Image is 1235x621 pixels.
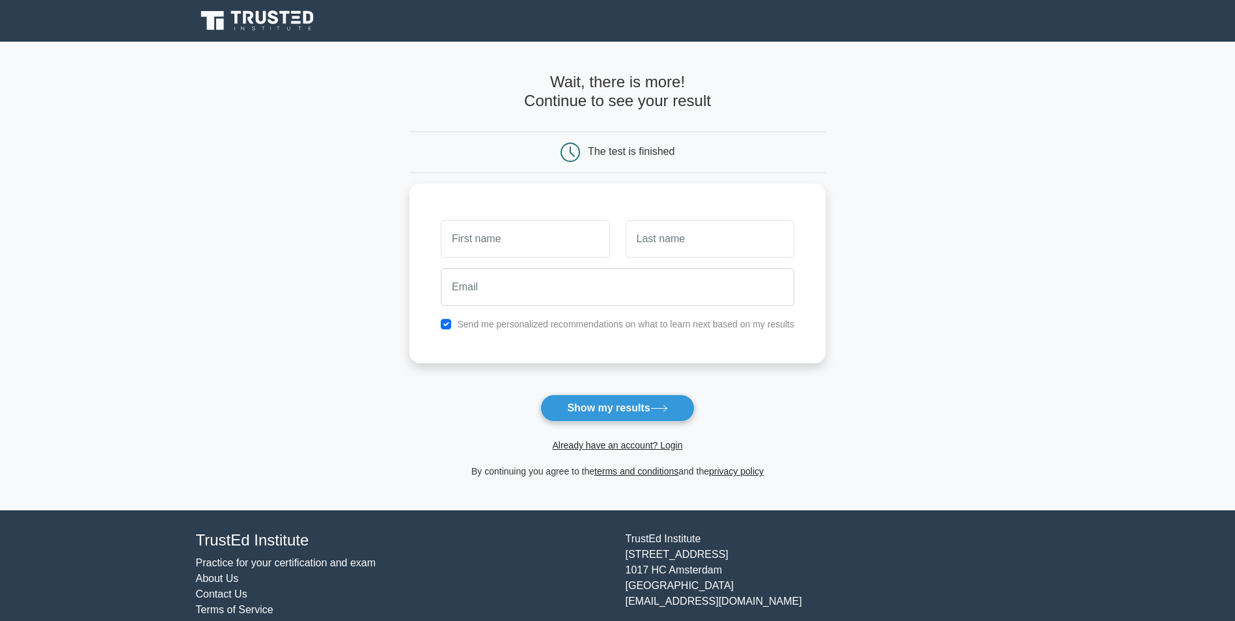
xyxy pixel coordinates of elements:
a: Practice for your certification and exam [196,557,376,568]
a: Contact Us [196,588,247,600]
input: Email [441,268,794,306]
a: Already have an account? Login [552,440,682,450]
label: Send me personalized recommendations on what to learn next based on my results [457,319,794,329]
h4: TrustEd Institute [196,531,610,550]
div: By continuing you agree to the and the [402,463,833,479]
input: Last name [626,220,794,258]
a: About Us [196,573,239,584]
input: First name [441,220,609,258]
div: The test is finished [588,146,674,157]
h4: Wait, there is more! Continue to see your result [409,73,826,111]
button: Show my results [540,394,694,422]
a: terms and conditions [594,466,678,476]
a: privacy policy [709,466,764,476]
a: Terms of Service [196,604,273,615]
